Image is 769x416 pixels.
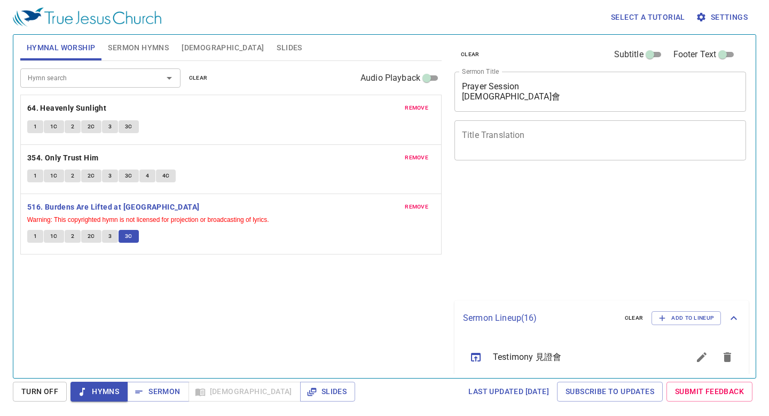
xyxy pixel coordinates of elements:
[463,312,616,325] p: Sermon Lineup ( 16 )
[50,171,58,181] span: 1C
[454,301,749,336] div: Sermon Lineup(16)clearAdd to Lineup
[139,170,155,182] button: 4
[34,171,37,181] span: 1
[71,122,74,132] span: 2
[81,120,101,133] button: 2C
[27,41,96,55] span: Hymnal Worship
[27,102,108,115] button: 64. Heavenly Sunlight
[461,50,480,59] span: clear
[27,120,43,133] button: 1
[183,72,214,84] button: clear
[71,232,74,241] span: 2
[44,170,64,182] button: 1C
[454,48,486,61] button: clear
[119,230,139,243] button: 3C
[108,232,112,241] span: 3
[614,48,644,61] span: Subtitle
[79,385,119,398] span: Hymns
[119,120,139,133] button: 3C
[182,41,264,55] span: [DEMOGRAPHIC_DATA]
[27,151,100,165] button: 354. Only Trust Him
[27,170,43,182] button: 1
[405,153,428,163] span: remove
[450,172,689,296] iframe: from-child
[136,385,180,398] span: Sermon
[27,151,99,165] b: 354. Only Trust Him
[468,385,549,398] span: Last updated [DATE]
[50,122,58,132] span: 1C
[108,41,169,55] span: Sermon Hymns
[398,151,435,164] button: remove
[119,170,139,182] button: 3C
[27,201,200,214] b: 516. Burdens Are Lifted at [GEOGRAPHIC_DATA]
[102,230,118,243] button: 3
[81,230,101,243] button: 2C
[108,122,112,132] span: 3
[566,385,654,398] span: Subscribe to Updates
[146,171,149,181] span: 4
[125,122,132,132] span: 3C
[34,122,37,132] span: 1
[27,230,43,243] button: 1
[88,232,95,241] span: 2C
[44,230,64,243] button: 1C
[694,7,752,27] button: Settings
[125,171,132,181] span: 3C
[88,122,95,132] span: 2C
[189,73,208,83] span: clear
[607,7,689,27] button: Select a tutorial
[658,313,714,323] span: Add to Lineup
[27,216,269,224] small: Warning: This copyrighted hymn is not licensed for projection or broadcasting of lyrics.
[127,382,189,402] button: Sermon
[21,385,58,398] span: Turn Off
[625,313,644,323] span: clear
[675,385,744,398] span: Submit Feedback
[13,382,67,402] button: Turn Off
[102,170,118,182] button: 3
[618,312,650,325] button: clear
[405,103,428,113] span: remove
[462,81,739,102] textarea: Prayer Session [DEMOGRAPHIC_DATA]會
[102,120,118,133] button: 3
[405,202,428,212] span: remove
[13,7,161,27] img: True Jesus Church
[71,171,74,181] span: 2
[81,170,101,182] button: 2C
[125,232,132,241] span: 3C
[698,11,748,24] span: Settings
[309,385,347,398] span: Slides
[27,102,106,115] b: 64. Heavenly Sunlight
[557,382,663,402] a: Subscribe to Updates
[27,201,201,214] button: 516. Burdens Are Lifted at [GEOGRAPHIC_DATA]
[277,41,302,55] span: Slides
[360,72,420,84] span: Audio Playback
[34,232,37,241] span: 1
[652,311,721,325] button: Add to Lineup
[398,201,435,213] button: remove
[108,171,112,181] span: 3
[398,102,435,114] button: remove
[65,170,81,182] button: 2
[611,11,685,24] span: Select a tutorial
[493,351,663,364] span: Testimony 見證會
[50,232,58,241] span: 1C
[44,120,64,133] button: 1C
[300,382,355,402] button: Slides
[88,171,95,181] span: 2C
[666,382,752,402] a: Submit Feedback
[70,382,128,402] button: Hymns
[65,230,81,243] button: 2
[162,171,170,181] span: 4C
[162,71,177,86] button: Open
[464,382,553,402] a: Last updated [DATE]
[65,120,81,133] button: 2
[673,48,717,61] span: Footer Text
[156,170,176,182] button: 4C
